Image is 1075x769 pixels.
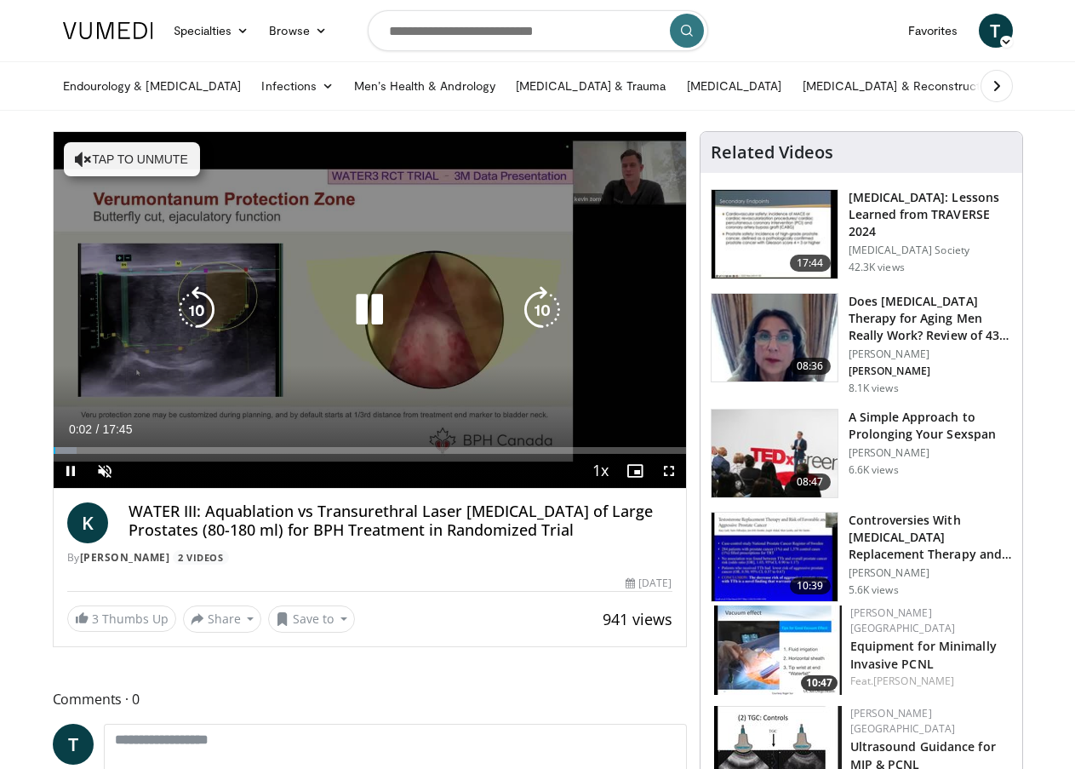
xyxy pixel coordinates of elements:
a: Equipment for Minimally Invasive PCNL [850,638,997,672]
a: Men’s Health & Andrology [344,69,506,103]
p: [MEDICAL_DATA] Society [849,244,1012,257]
span: 10:47 [801,675,838,691]
h3: [MEDICAL_DATA]: Lessons Learned from TRAVERSE 2024 [849,189,1012,240]
button: Fullscreen [652,454,686,488]
video-js: Video Player [54,132,686,489]
a: [MEDICAL_DATA] [677,69,792,103]
button: Pause [54,454,88,488]
img: 4d4bce34-7cbb-4531-8d0c-5308a71d9d6c.150x105_q85_crop-smart_upscale.jpg [712,294,838,382]
img: 1317c62a-2f0d-4360-bee0-b1bff80fed3c.150x105_q85_crop-smart_upscale.jpg [712,190,838,278]
button: Save to [268,605,355,633]
span: 941 views [603,609,672,629]
span: 17:45 [102,422,132,436]
span: 08:47 [790,473,831,491]
div: Progress Bar [54,447,686,454]
a: Specialties [163,14,260,48]
button: Playback Rate [584,454,618,488]
a: 08:47 A Simple Approach to Prolonging Your Sexspan [PERSON_NAME] 6.6K views [711,409,1012,499]
a: T [979,14,1013,48]
a: Browse [259,14,337,48]
h3: Does [MEDICAL_DATA] Therapy for Aging Men Really Work? Review of 43 St… [849,293,1012,344]
a: Infections [251,69,344,103]
h3: Controversies With [MEDICAL_DATA] Replacement Therapy and [MEDICAL_DATA] Can… [849,512,1012,563]
span: 0:02 [69,422,92,436]
a: [PERSON_NAME] [873,674,954,688]
a: 10:39 Controversies With [MEDICAL_DATA] Replacement Therapy and [MEDICAL_DATA] Can… [PERSON_NAME]... [711,512,1012,602]
a: [PERSON_NAME] [GEOGRAPHIC_DATA] [850,605,956,635]
a: Favorites [898,14,969,48]
div: [DATE] [626,576,672,591]
button: Tap to unmute [64,142,200,176]
button: Unmute [88,454,122,488]
p: [PERSON_NAME] [849,364,1012,378]
a: 10:47 [714,605,842,695]
p: 42.3K views [849,261,905,274]
span: Comments 0 [53,688,687,710]
h4: WATER III: Aquablation vs Transurethral Laser [MEDICAL_DATA] of Large Prostates (80-180 ml) for B... [129,502,672,539]
a: [PERSON_NAME] [GEOGRAPHIC_DATA] [850,706,956,736]
a: [MEDICAL_DATA] & Trauma [506,69,677,103]
p: 8.1K views [849,382,899,395]
span: 3 [92,611,99,627]
span: / [96,422,100,436]
button: Enable picture-in-picture mode [618,454,652,488]
a: 3 Thumbs Up [67,605,176,632]
img: 418933e4-fe1c-4c2e-be56-3ce3ec8efa3b.150x105_q85_crop-smart_upscale.jpg [712,513,838,601]
div: By [67,550,672,565]
span: 10:39 [790,577,831,594]
p: [PERSON_NAME] [849,446,1012,460]
span: 17:44 [790,255,831,272]
p: 6.6K views [849,463,899,477]
input: Search topics, interventions [368,10,708,51]
img: VuMedi Logo [63,22,153,39]
a: [PERSON_NAME] [80,550,170,565]
a: 08:36 Does [MEDICAL_DATA] Therapy for Aging Men Really Work? Review of 43 St… [PERSON_NAME] [PERS... [711,293,1012,395]
a: T [53,724,94,765]
a: K [67,502,108,543]
p: 5.6K views [849,583,899,597]
p: [PERSON_NAME] [849,347,1012,361]
a: Endourology & [MEDICAL_DATA] [53,69,252,103]
img: c4bd4661-e278-4c34-863c-57c104f39734.150x105_q85_crop-smart_upscale.jpg [712,410,838,498]
button: Share [183,605,262,633]
h4: Related Videos [711,142,833,163]
p: [PERSON_NAME] [849,566,1012,580]
a: 2 Videos [173,550,229,565]
h3: A Simple Approach to Prolonging Your Sexspan [849,409,1012,443]
img: 57193a21-700a-4103-8163-b4069ca57589.150x105_q85_crop-smart_upscale.jpg [714,605,842,695]
span: 08:36 [790,358,831,375]
div: Feat. [850,674,1009,689]
a: 17:44 [MEDICAL_DATA]: Lessons Learned from TRAVERSE 2024 [MEDICAL_DATA] Society 42.3K views [711,189,1012,279]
